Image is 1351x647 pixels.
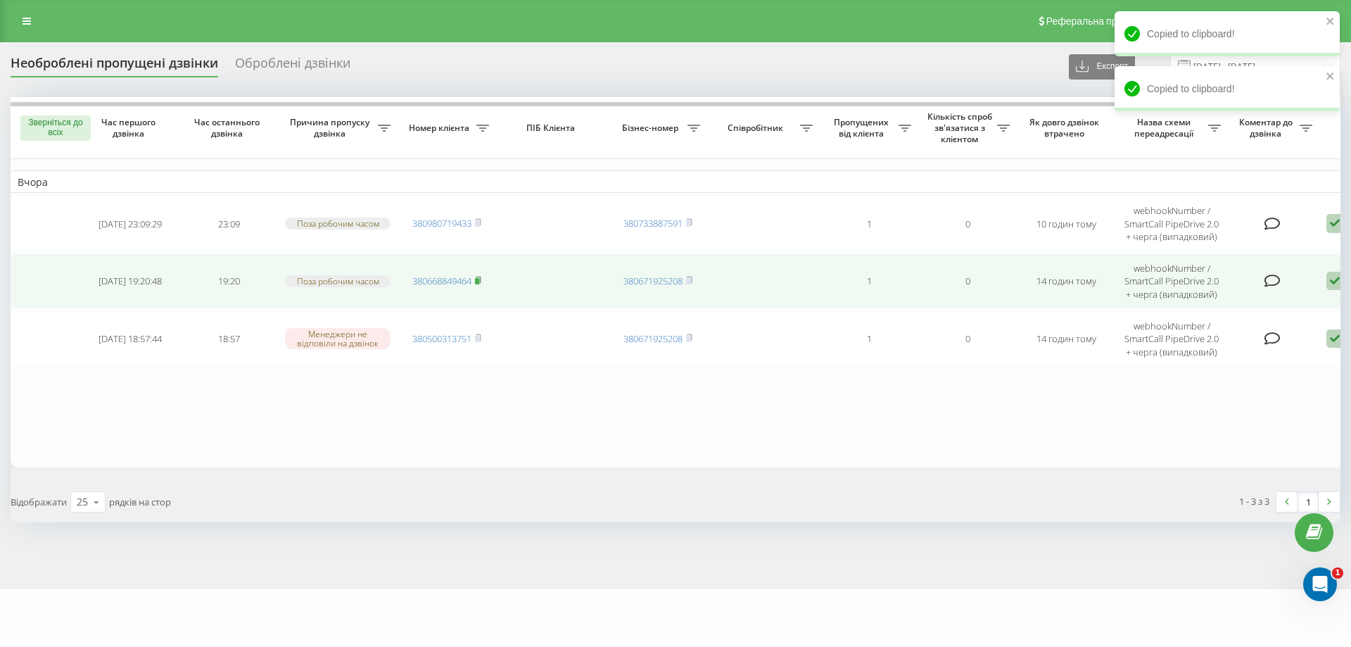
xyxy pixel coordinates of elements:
[1036,275,1096,287] font: 14 годин тому
[526,122,575,134] font: ПІБ Клієнта
[1335,568,1340,577] font: 1
[290,116,369,139] font: Причина пропуску дзвінка
[1306,496,1311,508] font: 1
[20,115,91,141] button: Зверніться до всіх
[99,218,162,230] font: [DATE] 23:09:29
[965,275,970,287] font: 0
[412,275,471,287] a: 380668849464
[194,116,260,139] font: Час останнього дзвінка
[622,122,678,134] font: Бізнес-номер
[1046,15,1150,27] font: Реферальна програма
[1239,495,1269,508] font: 1 - 3 з 3
[218,332,240,345] font: 18:57
[1134,116,1193,139] font: Назва схеми переадресації
[728,122,783,134] font: Співробітник
[235,54,350,71] font: Оброблені дзвінки
[1326,15,1336,29] button: close
[1115,11,1340,56] div: Copied to clipboard!
[11,54,218,71] font: Необроблені пропущені дзвінки
[623,275,683,287] a: 380671925208
[218,275,240,287] font: 19:20
[867,275,872,287] font: 1
[1326,70,1336,84] button: close
[109,496,171,508] font: рядків на стор
[1069,54,1135,80] button: Експорт
[1239,116,1293,139] font: Коментар до дзвінка
[11,496,67,508] font: Відображати
[623,217,683,230] a: 380733887591
[1124,320,1219,358] font: webhookNumber / SmartCall PipeDrive 2.0 + черга (випадковий)
[927,111,992,144] font: Кількість спроб зв'язатися з клієнтом
[623,332,683,345] a: 380671925208
[297,218,379,230] font: Поза робочим часом
[1097,61,1128,71] font: Експорт
[412,217,471,230] a: 380980719433
[77,495,88,508] font: 25
[1303,567,1337,601] iframe: Живий чат у інтеркомі
[965,332,970,345] font: 0
[1115,66,1340,111] div: Copied to clipboard!
[297,275,379,287] font: Поза робочим часом
[1124,204,1219,243] font: webhookNumber / SmartCall PipeDrive 2.0 + черга (випадковий)
[1029,116,1099,139] font: Як довго дзвінок втрачено
[834,116,889,139] font: Пропущених від клієнта
[409,122,469,134] font: Номер клієнта
[1036,332,1096,345] font: 14 годин тому
[412,332,471,345] a: 380500313751
[1124,262,1219,301] font: webhookNumber / SmartCall PipeDrive 2.0 + черга (випадковий)
[867,218,872,230] font: 1
[28,118,82,137] font: Зверніться до всіх
[965,218,970,230] font: 0
[218,218,240,230] font: 23:09
[867,332,872,345] font: 1
[99,275,162,287] font: [DATE] 19:20:48
[1036,218,1096,230] font: 10 годин тому
[18,175,48,189] font: Вчора
[99,332,162,345] font: [DATE] 18:57:44
[101,116,156,139] font: Час першого дзвінка
[297,328,379,349] font: Менеджери не відповіли на дзвінок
